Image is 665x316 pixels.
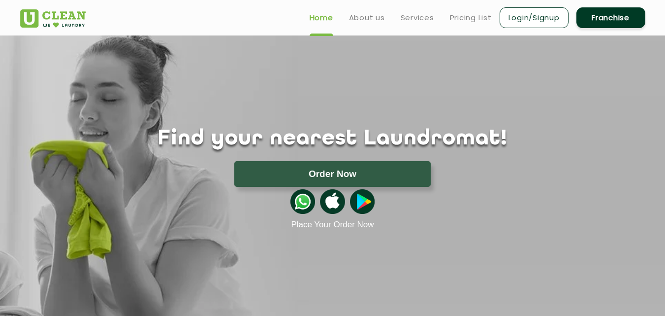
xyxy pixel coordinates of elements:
a: Home [310,12,333,24]
a: Place Your Order Now [291,220,374,230]
a: Pricing List [450,12,492,24]
img: apple-icon.png [320,189,345,214]
a: Services [401,12,434,24]
button: Order Now [234,161,431,187]
a: Login/Signup [500,7,569,28]
a: About us [349,12,385,24]
img: whatsappicon.png [290,189,315,214]
img: UClean Laundry and Dry Cleaning [20,9,86,28]
img: playstoreicon.png [350,189,375,214]
h1: Find your nearest Laundromat! [13,127,653,151]
a: Franchise [576,7,645,28]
